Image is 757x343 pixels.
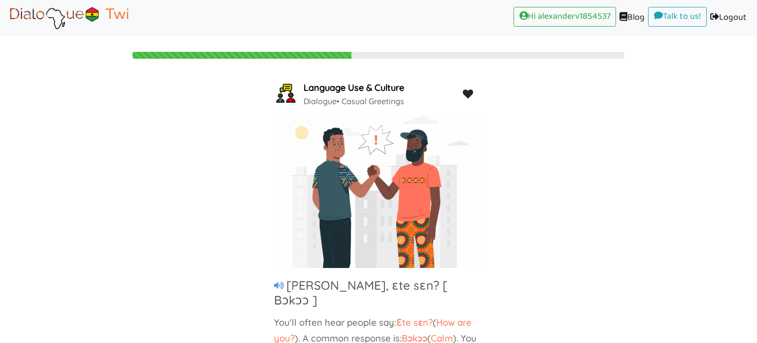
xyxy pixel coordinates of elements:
[7,5,131,30] img: Select Course Page
[304,80,404,96] p: Language Use & Culture
[396,316,433,328] span: Ɛte sɛn?
[616,7,648,29] a: Blog
[648,7,707,27] a: Talk to us!
[304,95,404,108] p: Dialogue • Casual Greetings
[274,115,483,268] img: handshake-swag-textile.jpg
[514,7,616,27] a: Hi alexanderv1854537
[274,277,447,307] h3: [PERSON_NAME], ɛte sɛn? [ Bɔkɔɔ ]
[272,80,300,106] img: talk2.a71ea408.png
[707,7,750,29] a: Logout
